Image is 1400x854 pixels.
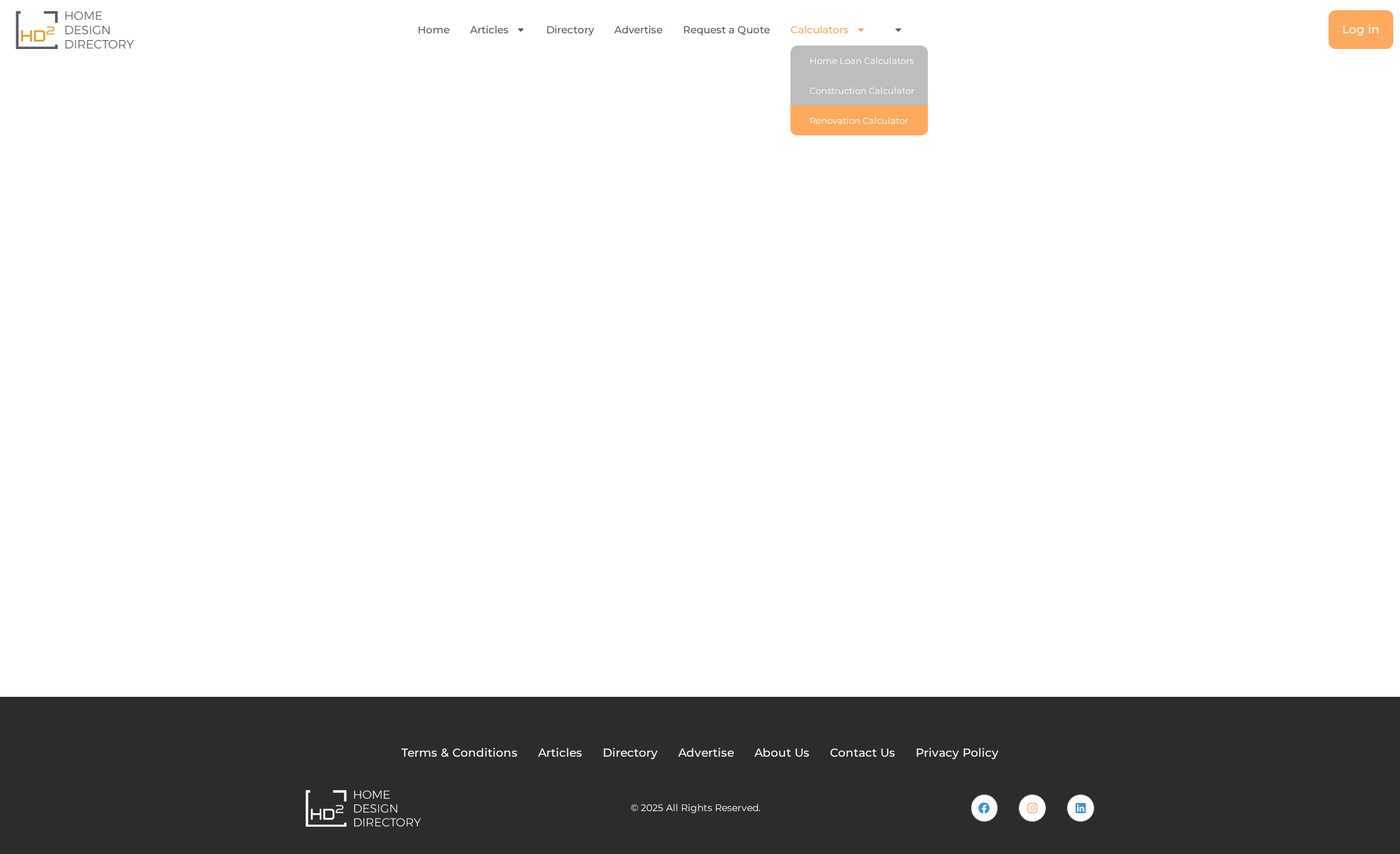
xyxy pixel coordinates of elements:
[790,46,928,76] a: Home Loan Calculators
[631,803,761,812] h2: © 2025 All Rights Reserved.
[790,46,928,135] ul: Calculators
[916,744,999,762] a: Privacy Policy
[790,105,928,135] a: Renovation Calculator
[830,744,895,762] a: Contact Us
[678,744,734,762] a: Advertise
[790,76,928,105] a: Construction Calculator
[754,744,810,762] a: About Us
[418,14,450,46] a: Home
[790,14,866,46] a: Calculators
[603,744,658,762] a: Directory
[401,744,518,762] a: Terms & Conditions
[1342,24,1380,35] span: Log in
[470,14,526,46] a: Articles
[1329,10,1393,49] a: Log in
[538,744,582,762] a: Articles
[284,14,1047,46] nav: Menu
[614,14,663,46] a: Advertise
[546,14,594,46] a: Directory
[683,14,770,46] a: Request a Quote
